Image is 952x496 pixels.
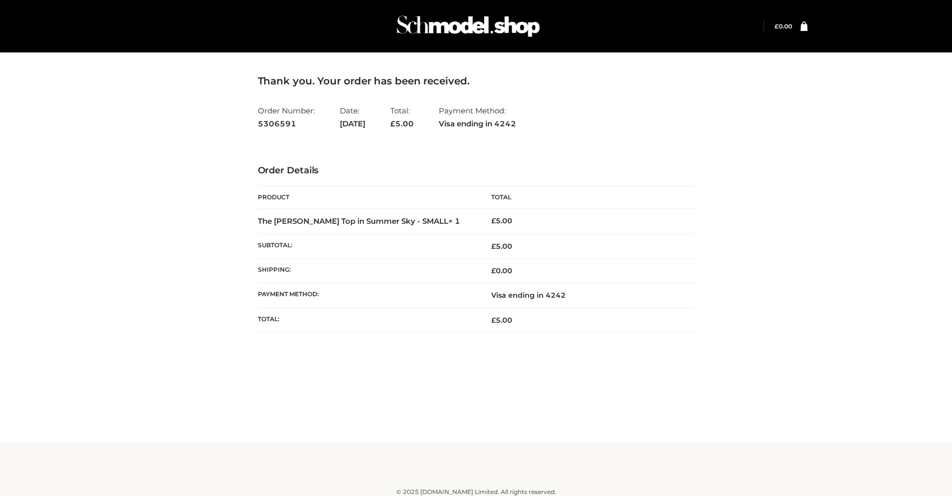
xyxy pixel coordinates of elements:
[775,22,792,30] a: £0.00
[258,186,476,209] th: Product
[448,216,460,226] strong: × 1
[258,102,315,132] li: Order Number:
[258,165,695,176] h3: Order Details
[258,216,460,226] strong: The [PERSON_NAME] Top in Summer Sky - SMALL
[390,119,414,128] span: 5.00
[476,186,695,209] th: Total
[258,75,695,87] h3: Thank you. Your order has been received.
[390,119,395,128] span: £
[340,102,365,132] li: Date:
[491,316,512,325] span: 5.00
[491,266,496,275] span: £
[491,216,512,225] bdi: 5.00
[491,266,512,275] bdi: 0.00
[476,283,695,308] td: Visa ending in 4242
[439,102,516,132] li: Payment Method:
[258,308,476,332] th: Total:
[775,22,779,30] span: £
[340,117,365,130] strong: [DATE]
[258,283,476,308] th: Payment method:
[258,117,315,130] strong: 5306591
[390,102,414,132] li: Total:
[491,216,496,225] span: £
[393,6,543,46] img: Schmodel Admin 964
[258,234,476,258] th: Subtotal:
[439,117,516,130] strong: Visa ending in 4242
[491,242,496,251] span: £
[491,242,512,251] span: 5.00
[775,22,792,30] bdi: 0.00
[491,316,496,325] span: £
[258,259,476,283] th: Shipping:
